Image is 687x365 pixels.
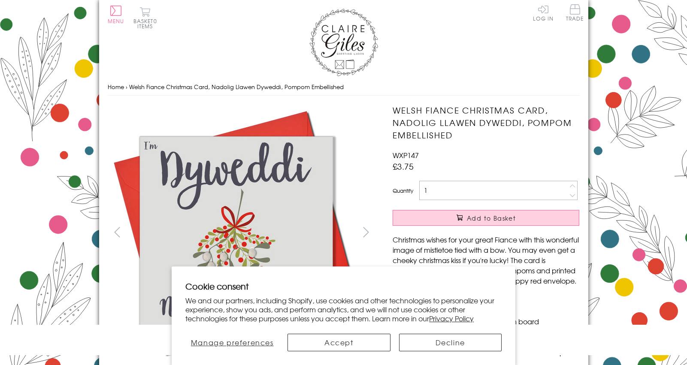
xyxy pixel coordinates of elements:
p: We and our partners, including Shopify, use cookies and other technologies to personalize your ex... [185,296,502,323]
h2: Cookie consent [185,280,502,292]
img: Welsh Fiance Christmas Card, Nadolig Llawen Dyweddi, Pompom Embellished [107,104,365,361]
button: Manage preferences [185,334,279,351]
h1: Welsh Fiance Christmas Card, Nadolig Llawen Dyweddi, Pompom Embellished [393,104,579,141]
label: Quantity [393,187,413,194]
button: next [356,222,375,242]
span: £3.75 [393,160,414,172]
span: Welsh Fiance Christmas Card, Nadolig Llawen Dyweddi, Pompom Embellished [129,83,344,91]
button: Basket0 items [133,7,157,29]
p: Christmas wishes for your great Fiance with this wonderful image of mistletoe tied with a bow. Yo... [393,234,579,286]
span: 0 items [137,17,157,30]
button: prev [108,222,127,242]
span: Menu [108,17,124,25]
a: Log In [533,4,554,21]
button: Add to Basket [393,210,579,226]
nav: breadcrumbs [108,78,580,96]
a: Home [108,83,124,91]
button: Menu [108,6,124,24]
img: Claire Giles Greetings Cards [309,9,378,76]
span: Add to Basket [467,214,516,222]
img: Welsh Fiance Christmas Card, Nadolig Llawen Dyweddi, Pompom Embellished [375,104,633,310]
span: WXP147 [393,150,419,160]
span: › [126,83,127,91]
span: Trade [566,4,584,21]
button: Decline [399,334,502,351]
button: Accept [288,334,390,351]
a: Privacy Policy [429,313,474,323]
span: Manage preferences [191,337,274,347]
a: Trade [566,4,584,23]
